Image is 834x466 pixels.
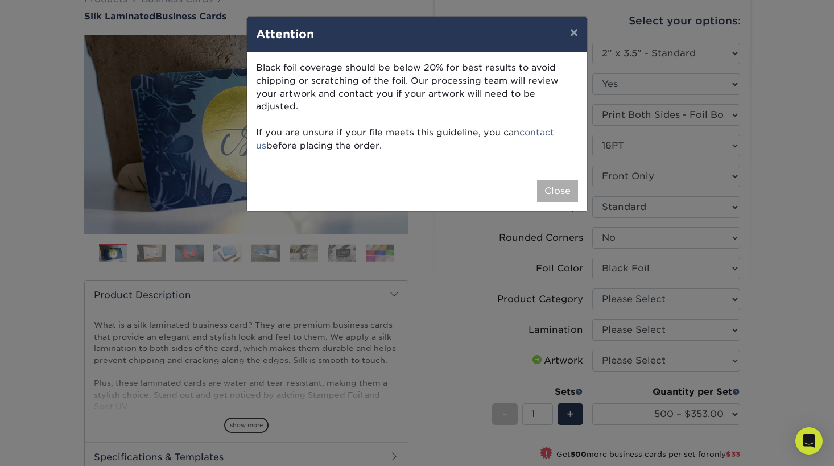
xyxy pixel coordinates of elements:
div: Open Intercom Messenger [795,427,823,455]
button: Close [537,180,578,202]
button: × [561,17,587,48]
a: contact us [256,127,554,151]
h4: Attention [256,26,578,43]
p: Black foil coverage should be below 20% for best results to avoid chipping or scratching of the f... [256,61,578,152]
